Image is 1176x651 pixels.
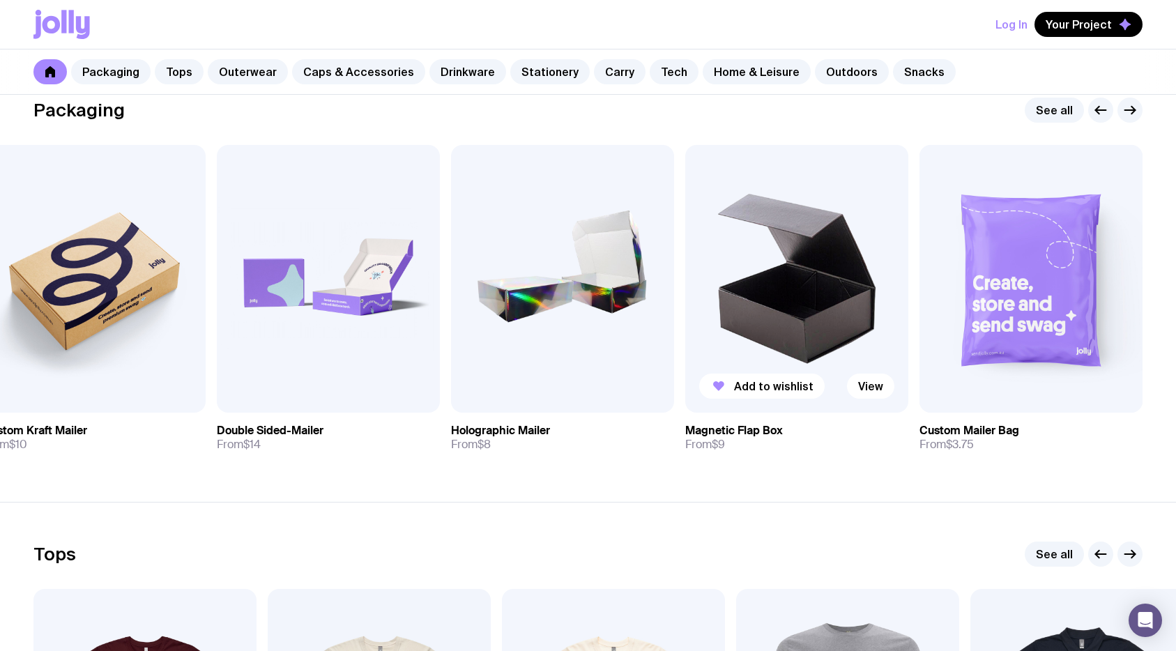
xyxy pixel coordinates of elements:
button: Your Project [1034,12,1143,37]
span: $10 [9,437,27,452]
button: Log In [995,12,1028,37]
a: Custom Mailer BagFrom$3.75 [919,413,1143,463]
a: Double Sided-MailerFrom$14 [217,413,440,463]
a: Caps & Accessories [292,59,425,84]
a: See all [1025,542,1084,567]
a: Home & Leisure [703,59,811,84]
a: Stationery [510,59,590,84]
span: $3.75 [946,437,974,452]
a: Tops [155,59,204,84]
h3: Double Sided-Mailer [217,424,323,438]
a: Snacks [893,59,956,84]
h3: Magnetic Flap Box [685,424,783,438]
a: Outerwear [208,59,288,84]
a: Carry [594,59,646,84]
button: Add to wishlist [699,374,825,399]
span: $8 [478,437,491,452]
h2: Tops [33,544,76,565]
a: Drinkware [429,59,506,84]
a: Packaging [71,59,151,84]
a: Holographic MailerFrom$8 [451,413,674,463]
span: Your Project [1046,17,1112,31]
a: Magnetic Flap BoxFrom$9 [685,413,908,463]
h3: Holographic Mailer [451,424,550,438]
a: View [847,374,894,399]
span: From [217,438,261,452]
h3: Custom Mailer Bag [919,424,1019,438]
a: Tech [650,59,698,84]
span: $14 [243,437,261,452]
div: Open Intercom Messenger [1129,604,1162,637]
span: From [685,438,725,452]
span: From [919,438,974,452]
h2: Packaging [33,100,125,121]
span: $9 [712,437,725,452]
span: Add to wishlist [734,379,814,393]
a: See all [1025,98,1084,123]
a: Outdoors [815,59,889,84]
span: From [451,438,491,452]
